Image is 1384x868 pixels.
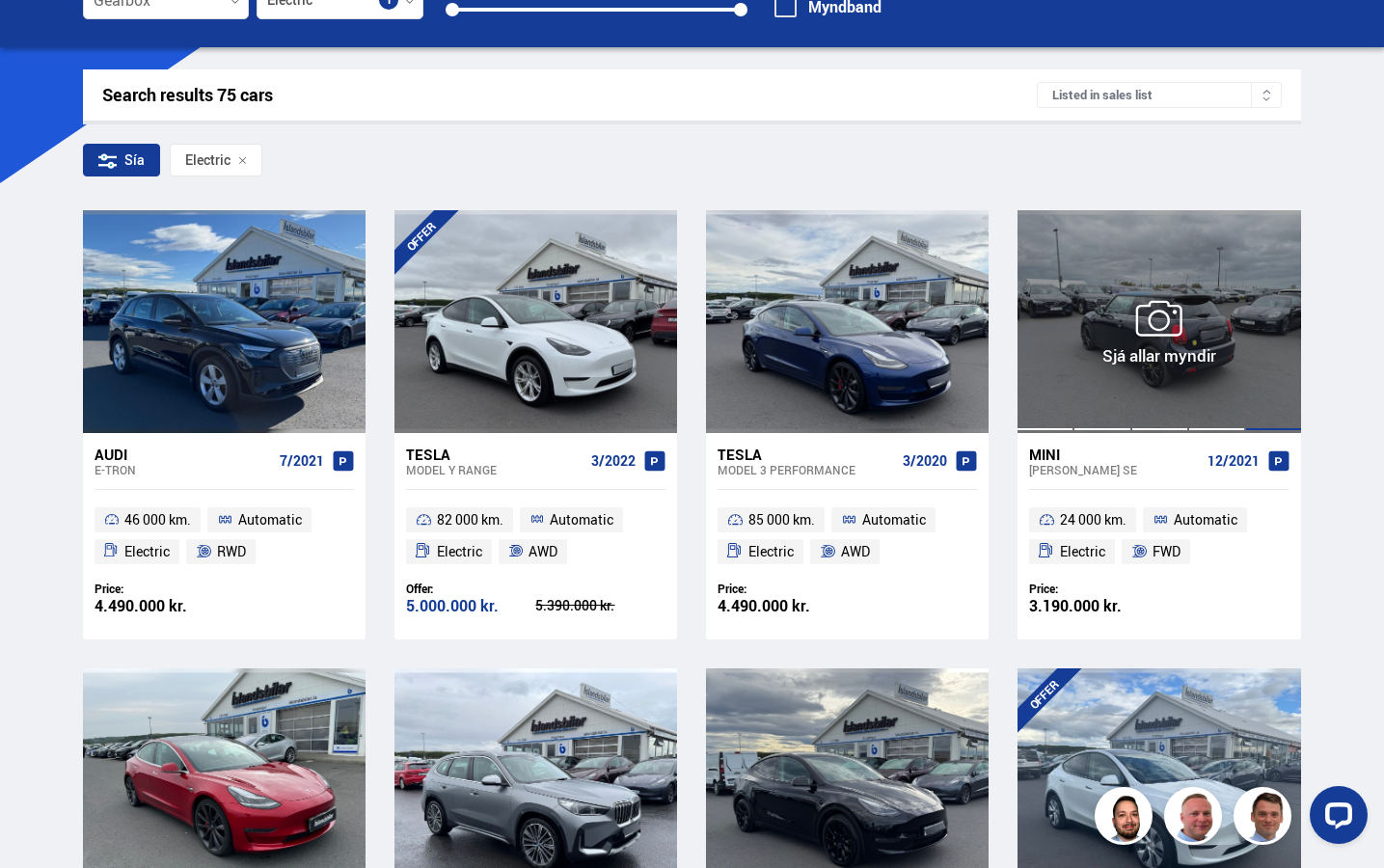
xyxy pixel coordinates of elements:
[406,463,583,476] div: Model Y RANGE
[535,599,665,612] div: 5.390.000 kr.
[718,582,848,596] div: Price:
[1208,453,1260,469] span: 12/2021
[841,540,870,563] span: AWD
[102,85,1038,105] div: Search results 75 cars
[124,508,191,531] span: 46 000 km.
[406,446,583,463] div: Tesla
[238,508,302,531] span: Automatic
[83,144,160,176] div: Sía
[748,508,815,531] span: 85 000 km.
[1037,82,1282,108] div: Listed in sales list
[124,540,170,563] span: Electric
[1029,446,1199,463] div: Mini
[95,446,272,463] div: Audi
[406,582,536,596] div: Offer:
[862,508,926,531] span: Automatic
[706,433,989,639] a: Tesla Model 3 PERFORMANCE 3/2020 85 000 km. Automatic Electric AWD Price: 4.490.000 kr.
[718,463,895,476] div: Model 3 PERFORMANCE
[1060,540,1105,563] span: Electric
[1167,790,1225,848] img: siFngHWaQ9KaOqBr.png
[550,508,613,531] span: Automatic
[1029,582,1159,596] div: Price:
[1018,433,1300,639] a: Mini [PERSON_NAME] SE 12/2021 24 000 km. Automatic Electric FWD Price: 3.190.000 kr.
[718,446,895,463] div: Tesla
[185,152,231,168] span: Electric
[1153,540,1180,563] span: FWD
[748,540,794,563] span: Electric
[95,598,225,614] div: 4.490.000 kr.
[217,540,246,563] span: RWD
[280,453,324,469] span: 7/2021
[95,463,272,476] div: e-tron
[903,453,947,469] span: 3/2020
[437,508,503,531] span: 82 000 km.
[1029,463,1199,476] div: [PERSON_NAME] SE
[1236,790,1294,848] img: FbJEzSuNWCJXmdc-.webp
[591,453,636,469] span: 3/2022
[1029,598,1159,614] div: 3.190.000 kr.
[406,598,536,614] div: 5.000.000 kr.
[1294,778,1375,859] iframe: LiveChat chat widget
[1098,790,1155,848] img: nhp88E3Fdnt1Opn2.png
[83,433,366,639] a: Audi e-tron 7/2021 46 000 km. Automatic Electric RWD Price: 4.490.000 kr.
[394,433,677,639] a: Tesla Model Y RANGE 3/2022 82 000 km. Automatic Electric AWD Offer: 5.000.000 kr. 5.390.000 kr.
[529,540,557,563] span: AWD
[718,598,848,614] div: 4.490.000 kr.
[1174,508,1237,531] span: Automatic
[437,540,482,563] span: Electric
[95,582,225,596] div: Price:
[1060,508,1126,531] span: 24 000 km.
